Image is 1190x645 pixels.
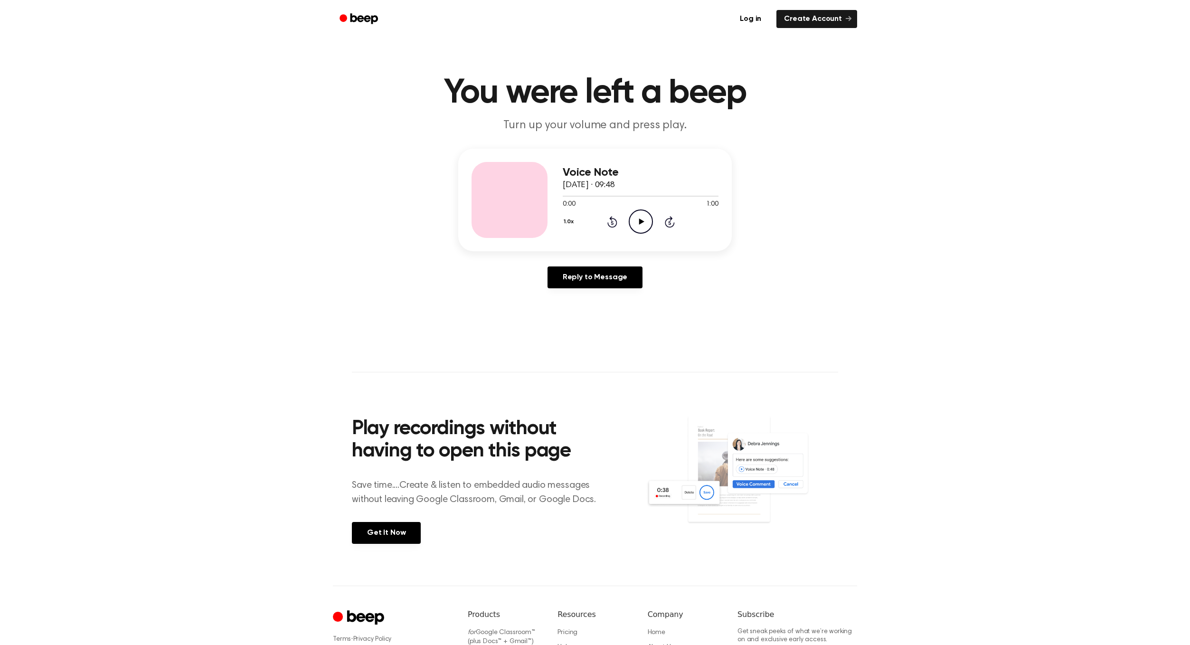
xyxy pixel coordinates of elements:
[333,636,351,643] a: Terms
[730,8,771,30] a: Log in
[563,166,718,179] h3: Voice Note
[352,76,838,110] h1: You were left a beep
[646,415,838,543] img: Voice Comments on Docs and Recording Widget
[352,478,608,507] p: Save time....Create & listen to embedded audio messages without leaving Google Classroom, Gmail, ...
[468,609,542,620] h6: Products
[557,609,632,620] h6: Resources
[648,609,722,620] h6: Company
[333,635,453,644] div: ·
[468,629,476,636] i: for
[737,609,857,620] h6: Subscribe
[776,10,857,28] a: Create Account
[333,609,387,627] a: Cruip
[648,629,665,636] a: Home
[563,199,575,209] span: 0:00
[353,636,392,643] a: Privacy Policy
[548,266,642,288] a: Reply to Message
[563,214,577,230] button: 1.0x
[333,10,387,28] a: Beep
[352,418,608,463] h2: Play recordings without having to open this page
[557,629,577,636] a: Pricing
[352,522,421,544] a: Get It Now
[563,181,615,190] span: [DATE] · 09:48
[413,118,777,133] p: Turn up your volume and press play.
[737,628,857,645] p: Get sneak peeks of what we’re working on and exclusive early access.
[706,199,718,209] span: 1:00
